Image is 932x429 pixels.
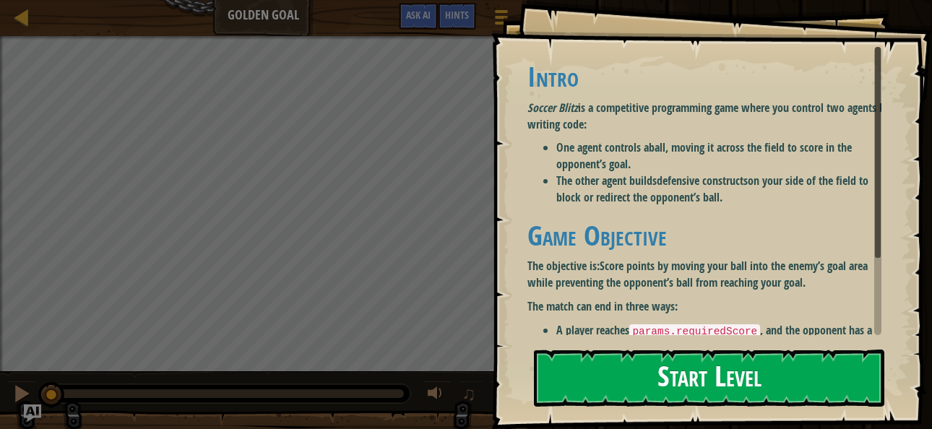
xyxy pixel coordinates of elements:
[534,350,884,407] button: Start Level
[556,322,892,355] li: A player reaches , and the opponent has a lower score.
[556,173,892,206] li: The other agent builds on your side of the field to block or redirect the opponent’s ball.
[423,381,452,410] button: Adjust volume
[527,258,868,290] strong: Score points by moving your ball into the enemy’s goal area while preventing the opponent’s ball ...
[527,298,892,315] p: The match can end in three ways:
[462,383,476,404] span: ♫
[629,324,760,339] code: params.requiredScore
[527,220,892,251] h1: Game Objective
[445,8,469,22] span: Hints
[24,404,41,422] button: Ask AI
[527,100,578,116] em: Soccer Blitz
[556,139,892,173] li: One agent controls a , moving it across the field to score in the opponent’s goal.
[459,381,483,410] button: ♫
[7,381,36,410] button: Ctrl + P: Pause
[657,173,748,188] strong: defensive constructs
[483,3,519,37] button: Show game menu
[406,8,431,22] span: Ask AI
[527,61,892,92] h1: Intro
[527,100,892,133] p: is a competitive programming game where you control two agents by writing code:
[527,258,892,291] p: The objective is:
[399,3,438,30] button: Ask AI
[491,381,519,410] button: Toggle fullscreen
[649,139,665,155] strong: ball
